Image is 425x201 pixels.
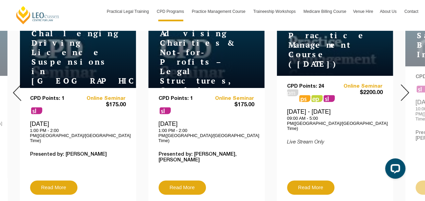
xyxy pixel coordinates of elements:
[30,152,126,157] p: Presented by: [PERSON_NAME]
[287,180,334,195] a: Read More
[300,2,350,21] a: Medicare Billing Course
[324,95,335,102] span: sl
[335,84,383,89] a: Online Seminar
[287,108,383,131] div: [DATE] - [DATE]
[206,96,254,102] a: Online Seminar
[159,120,254,143] div: [DATE]
[154,29,239,114] h4: Advising Charities & Not-for-Profits – Legal Structures, Compliance & Risk Management
[250,2,300,21] a: Traineeship Workshops
[153,2,188,21] a: CPD Programs
[380,156,408,184] iframe: LiveChat chat widget
[159,128,254,143] p: 1:00 PM - 2:00 PM([GEOGRAPHIC_DATA]/[GEOGRAPHIC_DATA] Time)
[15,5,60,25] a: [PERSON_NAME] Centre for Law
[299,95,310,102] span: ps
[287,116,383,131] p: 09:00 AM - 5:00 PM([GEOGRAPHIC_DATA]/[GEOGRAPHIC_DATA] Time)
[188,2,250,21] a: Practice Management Course
[376,2,401,21] a: About Us
[401,84,409,101] img: Next
[13,84,21,101] img: Prev
[30,180,77,195] a: Read More
[159,180,206,195] a: Read More
[30,120,126,143] div: [DATE]
[287,84,335,89] p: CPD Points: 24
[30,96,78,102] p: CPD Points: 1
[160,107,171,114] span: sl
[103,2,154,21] a: Practical Legal Training
[159,152,254,163] p: Presented by: [PERSON_NAME],[PERSON_NAME]
[287,89,298,96] span: pm
[350,2,376,21] a: Venue Hire
[159,96,207,102] p: CPD Points: 1
[311,95,323,102] span: ps
[401,2,422,21] a: Contact
[287,139,383,145] p: Live Stream Only
[206,102,254,109] span: $175.00
[78,96,126,102] a: Online Seminar
[30,128,126,143] p: 1:00 PM - 2:00 PM([GEOGRAPHIC_DATA]/[GEOGRAPHIC_DATA] Time)
[78,102,126,109] span: $175.00
[31,107,42,114] span: sl
[335,89,383,96] span: $2200.00
[283,31,367,69] h4: Practice Management Course ([DATE])
[26,29,110,86] h4: Challenging Driving Licence Suspensions in [GEOGRAPHIC_DATA]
